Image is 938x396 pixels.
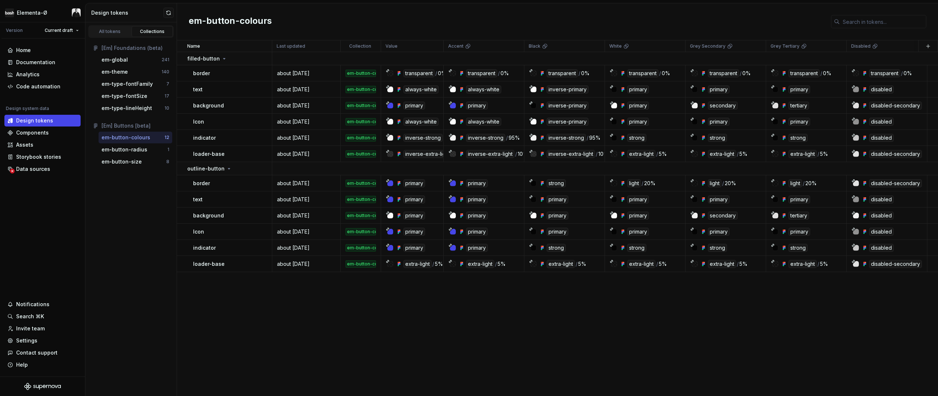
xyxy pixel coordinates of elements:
div: / [498,69,500,77]
div: transparent [627,69,658,77]
div: [Em] Buttons [beta] [101,122,169,129]
div: / [817,260,819,268]
div: strong [547,244,566,252]
div: em-button-radius [101,146,147,153]
p: background [193,212,224,219]
a: Design tokens [4,115,81,126]
div: 10 [165,105,169,111]
button: Current draft [41,25,82,36]
div: Help [16,361,28,368]
a: em-button-colours12 [99,132,172,143]
div: em-button-colours [346,118,376,125]
div: strong [789,134,808,142]
p: White [609,43,622,49]
div: primary [466,228,488,236]
div: secondary [708,212,738,220]
div: em-theme [101,68,128,76]
p: background [193,102,224,109]
div: [Em] Foundations (beta) [101,44,169,52]
div: strong [789,244,808,252]
div: 12 [165,135,169,140]
button: em-button-size8 [99,156,172,168]
div: transparent [466,69,497,77]
div: / [495,260,497,268]
div: em-global [101,56,128,63]
div: primary [466,212,488,220]
div: em-button-colours [346,228,376,235]
div: 20% [644,179,656,187]
div: primary [789,228,810,236]
div: transparent [547,69,578,77]
div: disabled [869,118,894,126]
div: about [DATE] [273,118,340,125]
div: always-white [466,85,501,93]
div: Invite team [16,325,45,332]
button: Notifications [4,298,81,310]
div: about [DATE] [273,134,340,142]
p: border [193,180,210,187]
button: Contact support [4,347,81,359]
img: JP Swart [72,8,81,17]
div: Home [16,47,31,54]
button: em-type-fontFamily7 [99,78,172,90]
p: Black [529,43,540,49]
div: 5% [739,260,747,268]
div: extra-light [466,260,494,268]
div: about [DATE] [273,228,340,235]
div: 5% [820,260,828,268]
div: 5% [739,150,747,158]
div: light [789,179,802,187]
div: 0% [501,69,509,77]
div: inverse-strong [547,134,586,142]
div: inverse-extra-light [403,150,452,158]
p: indicator [193,134,216,142]
div: / [656,150,658,158]
div: 0% [581,69,590,77]
div: Notifications [16,301,49,308]
div: em-type-fontSize [101,92,147,100]
div: Data sources [16,165,50,173]
button: Elementa-ØJP Swart [1,5,84,21]
div: transparent [789,69,820,77]
div: about [DATE] [273,150,340,158]
div: 5% [659,260,667,268]
div: em-button-colours [346,244,376,252]
div: strong [627,134,646,142]
div: 20% [725,179,736,187]
div: Analytics [16,71,40,78]
a: em-type-fontSize17 [99,90,172,102]
p: loader-base [193,260,225,268]
div: / [722,179,724,187]
div: / [435,69,437,77]
div: 95% [589,134,601,142]
div: 0% [438,69,446,77]
button: em-theme140 [99,66,172,78]
div: about [DATE] [273,180,340,187]
div: primary [789,118,810,126]
p: indicator [193,244,216,252]
div: primary [708,228,730,236]
div: Components [16,129,49,136]
div: disabled [869,212,894,220]
div: / [587,134,588,142]
div: / [901,69,903,77]
div: disabled-secondary [869,179,922,187]
div: disabled [869,195,894,203]
button: Search ⌘K [4,311,81,322]
p: text [193,86,203,93]
div: / [596,150,598,158]
div: extra-light [708,150,736,158]
div: tertiary [789,102,809,110]
img: f86023f7-de07-4548-b23e-34af6ab67166.png [5,8,14,17]
div: about [DATE] [273,260,340,268]
div: primary [403,102,425,110]
h2: em-button-colours [189,15,272,28]
p: loader-base [193,150,225,158]
div: primary [466,179,488,187]
div: / [576,260,577,268]
div: 7 [166,81,169,87]
button: em-button-radius1 [99,144,172,155]
p: filled-button [187,55,220,62]
a: Components [4,127,81,139]
span: Current draft [45,27,73,33]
